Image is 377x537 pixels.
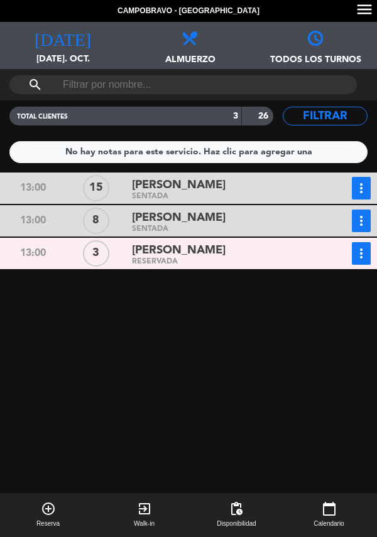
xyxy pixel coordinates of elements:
[132,209,226,227] span: [PERSON_NAME]
[132,226,313,232] div: SENTADA
[352,177,371,199] button: more_vert
[96,493,192,537] button: exit_to_appWalk-in
[354,181,369,196] i: more_vert
[1,177,65,199] div: 13:00
[117,5,260,18] span: Campobravo - [GEOGRAPHIC_DATA]
[134,519,155,529] span: Walk-in
[83,240,109,267] div: 3
[65,145,312,159] div: No hay notas para este servicio. Haz clic para agregar una
[83,175,109,201] div: 15
[281,493,377,537] button: calendar_todayCalendario
[132,176,226,194] span: [PERSON_NAME]
[258,112,271,120] strong: 26
[28,77,43,92] i: search
[36,519,60,529] span: Reserva
[137,501,152,516] i: exit_to_app
[283,107,368,125] button: Filtrar
[1,242,65,265] div: 13:00
[41,501,56,516] i: add_circle_outline
[132,242,226,260] span: [PERSON_NAME]
[233,112,238,120] strong: 3
[322,501,337,516] i: calendar_today
[314,519,344,529] span: Calendario
[352,242,371,265] button: more_vert
[62,75,305,94] input: Filtrar por nombre...
[83,208,109,234] div: 8
[1,210,65,232] div: 13:00
[132,194,313,199] div: SENTADA
[132,259,313,265] div: RESERVADA
[354,246,369,261] i: more_vert
[17,114,68,120] span: TOTAL CLIENTES
[352,210,371,232] button: more_vert
[35,28,91,46] i: [DATE]
[354,213,369,228] i: more_vert
[229,501,244,516] span: pending_actions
